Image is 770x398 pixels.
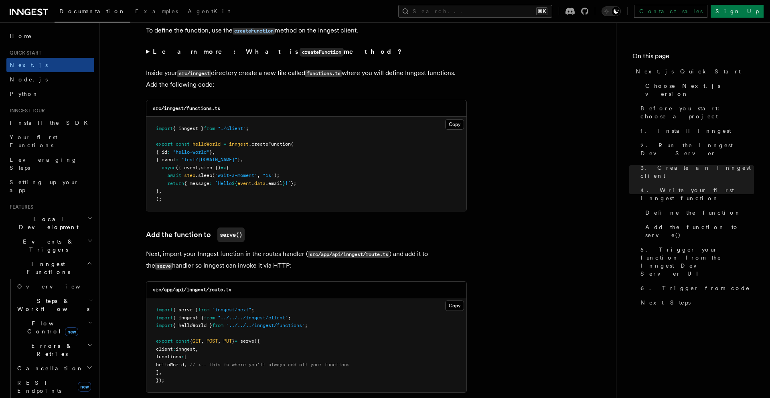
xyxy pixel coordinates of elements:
span: : [167,149,170,155]
span: ( [291,141,294,147]
span: = [235,338,237,344]
a: 3. Create an Inngest client [637,160,754,183]
span: "wait-a-moment" [215,173,257,178]
kbd: ⌘K [536,7,547,15]
button: Copy [445,301,464,311]
span: "../../../inngest/client" [218,315,288,321]
span: 2. Run the Inngest Dev Server [640,141,754,157]
a: 6. Trigger from code [637,281,754,295]
span: // <-- This is where you'll always add all your functions [190,362,350,368]
span: { [226,165,229,171]
span: POST [207,338,218,344]
span: Add the function to serve() [645,223,754,239]
a: Next.js [6,58,94,72]
span: "test/[DOMAIN_NAME]" [181,157,237,162]
button: Cancellation [14,361,94,376]
span: Install the SDK [10,120,93,126]
span: 1. Install Inngest [640,127,731,135]
span: import [156,323,173,328]
span: Quick start [6,50,41,56]
code: src/app/api/inngest/route.ts [308,251,389,258]
span: => [221,165,226,171]
span: const [176,141,190,147]
span: } [156,188,159,194]
span: ; [288,315,291,321]
span: Node.js [10,76,48,83]
span: from [204,126,215,131]
span: : [173,346,176,352]
span: : [176,157,178,162]
span: . [251,181,254,186]
span: { inngest } [173,126,204,131]
span: Setting up your app [10,179,79,193]
span: } [237,157,240,162]
span: , [159,370,162,375]
span: "hello-world" [173,149,209,155]
span: } [232,338,235,344]
span: helloWorld [192,141,221,147]
span: Python [10,91,39,97]
span: { helloWorld } [173,323,212,328]
span: ${ [232,181,237,186]
button: Toggle dark mode [602,6,621,16]
span: ; [305,323,308,328]
span: Documentation [59,8,126,14]
span: ] [156,370,159,375]
span: new [78,382,91,392]
a: Add the function to serve() [642,220,754,242]
span: Inngest tour [6,108,45,114]
span: "../../../inngest/functions" [226,323,305,328]
span: step }) [201,165,221,171]
span: inngest [176,346,195,352]
code: createFunction [300,48,344,57]
button: Inngest Functions [6,257,94,279]
a: REST Endpointsnew [14,376,94,398]
span: }); [156,378,164,383]
span: ({ event [176,165,198,171]
a: AgentKit [183,2,235,22]
span: 4. Write your first Inngest function [640,186,754,202]
span: 3. Create an Inngest client [640,164,754,180]
span: 6. Trigger from code [640,284,750,292]
span: ( [212,173,215,178]
a: createFunction [233,26,275,34]
span: Flow Control [14,319,88,335]
span: Choose Next.js version [645,82,754,98]
span: , [201,338,204,344]
span: Your first Functions [10,134,57,148]
a: 5. Trigger your function from the Inngest Dev Server UI [637,242,754,281]
span: Events & Triggers [6,238,87,254]
span: Errors & Retries [14,342,87,358]
a: Next Steps [637,295,754,310]
a: Next.js Quick Start [632,64,754,79]
code: serve() [217,227,245,242]
span: : [209,181,212,186]
span: import [156,315,173,321]
span: export [156,338,173,344]
span: { inngest } [173,315,204,321]
a: Setting up your app [6,175,94,197]
span: ); [156,196,162,202]
span: import [156,126,173,131]
span: Overview [17,283,100,290]
span: serve [240,338,254,344]
p: Next, import your Inngest function in the routes handler ( ) and add it to the handler so Inngest... [146,248,467,272]
button: Events & Triggers [6,234,94,257]
span: : [181,354,184,359]
a: Define the function [642,205,754,220]
span: .sleep [195,173,212,178]
span: !` [285,181,291,186]
code: serve [155,263,172,270]
span: , [159,188,162,194]
h4: On this page [632,51,754,64]
span: REST Endpoints [17,380,61,394]
span: helloWorld [156,362,184,368]
span: inngest [229,141,249,147]
a: Home [6,29,94,43]
a: Examples [130,2,183,22]
span: , [257,173,260,178]
a: Overview [14,279,94,294]
span: step [184,173,195,178]
a: Python [6,87,94,101]
a: 1. Install Inngest [637,124,754,138]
